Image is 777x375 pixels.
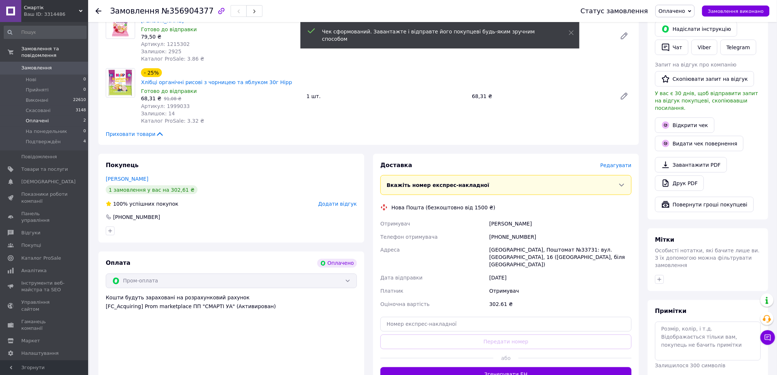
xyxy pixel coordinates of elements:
div: успішних покупок [106,200,178,208]
div: - 25% [141,68,162,77]
span: Нові [26,76,36,83]
button: Чат з покупцем [760,330,775,345]
span: Каталог ProSale: 3.32 ₴ [141,118,204,124]
button: Видати чек повернення [655,136,744,151]
span: У вас є 30 днів, щоб відправити запит на відгук покупцеві, скопіювавши посилання. [655,90,758,111]
span: Замовлення та повідомлення [21,46,88,59]
img: Органічні рисові хлібці Малина та банан 35г Hamánek [111,10,130,39]
span: Панель управління [21,210,68,224]
div: [PHONE_NUMBER] [112,213,161,221]
span: Каталог ProSale [21,255,61,262]
span: Гаманець компанії [21,318,68,332]
span: Оціночна вартість [380,302,430,307]
span: Повідомлення [21,154,57,160]
span: Подтверждён [26,138,61,145]
button: Скопіювати запит на відгук [655,71,754,87]
span: 3148 [76,107,86,114]
span: 91,08 ₴ [164,96,181,101]
span: Залишок: 14 [141,111,175,116]
span: Виконані [26,97,48,104]
a: Редагувати [617,29,632,43]
span: Особисті нотатки, які бачите лише ви. З їх допомогою можна фільтрувати замовлення [655,248,760,268]
div: Статус замовлення [581,7,648,15]
input: Номер експрес-накладної [380,317,632,332]
span: Платник [380,288,404,294]
a: Хлібці органічні рисові з чорницею та яблуком 30г Hipp [141,79,292,85]
button: Надіслати інструкцію [655,21,737,37]
div: Повернутися назад [95,7,101,15]
span: 22610 [73,97,86,104]
div: 302.61 ₴ [488,298,633,311]
button: Чат [655,40,689,55]
span: Приховати товари [106,130,164,138]
span: Оплачено [659,8,685,14]
span: Маркет [21,338,40,344]
div: [FC_Acquiring] Prom marketplace ПП "СМАРТІ УА" (Активирован) [106,303,357,310]
span: Отримувач [380,221,410,227]
span: Показники роботи компанії [21,191,68,204]
div: [PERSON_NAME] [488,217,633,230]
span: Смартік [24,4,79,11]
span: Прийняті [26,87,48,93]
span: Артикул: 1999033 [141,103,190,109]
a: Редагувати [617,89,632,104]
div: Нова Пошта (безкоштовно від 1500 ₴) [390,204,497,211]
span: Вкажіть номер експрес-накладної [387,182,489,188]
span: 0 [83,76,86,83]
a: Завантажити PDF [655,157,727,173]
span: Відгуки [21,230,40,236]
span: Покупці [21,242,41,249]
span: Адреса [380,247,400,253]
span: Редагувати [600,162,632,168]
div: Оплачено [317,259,357,268]
span: Оплата [106,260,130,267]
span: 100% [113,201,128,207]
div: Отримувач [488,285,633,298]
span: 4 [83,138,86,145]
div: [GEOGRAPHIC_DATA], Поштомат №33731: вул. [GEOGRAPHIC_DATA], 16 ([GEOGRAPHIC_DATA], біля [GEOGRAPH... [488,244,633,271]
div: Чек сформований. Завантажте і відправте його покупцеві будь-яким зручним способом [322,28,550,43]
span: 2 [83,118,86,124]
div: [DATE] [488,271,633,285]
span: Каталог ProSale: 3.86 ₴ [141,56,204,62]
span: Дата відправки [380,275,423,281]
span: Примітки [655,308,687,315]
span: 0 [83,87,86,93]
span: Доставка [380,162,412,169]
span: Скасовані [26,107,51,114]
a: Друк PDF [655,176,704,191]
span: На понедельник [26,128,67,135]
a: Відкрити чек [655,118,715,133]
span: Залишилося 300 символів [655,363,726,369]
span: Запит на відгук про компанію [655,62,737,68]
span: Готово до відправки [141,26,197,32]
span: Товари та послуги [21,166,68,173]
span: 68,31 ₴ [141,95,161,101]
span: або [494,355,518,362]
div: Кошти будуть зараховані на розрахунковий рахунок [106,294,357,310]
span: Замовлення [21,65,52,71]
span: Замовлення [110,7,159,15]
span: [DEMOGRAPHIC_DATA] [21,179,76,185]
span: Оплачені [26,118,49,124]
button: Повернути гроші покупцеві [655,197,754,212]
div: 79,50 ₴ [141,33,301,40]
span: 0 [83,128,86,135]
img: Хлібці органічні рисові з чорницею та яблуком 30г Hipp [106,69,135,97]
span: Телефон отримувача [380,234,438,240]
button: Замовлення виконано [702,6,770,17]
span: Управління сайтом [21,299,68,312]
span: Замовлення виконано [708,8,764,14]
span: Артикул: 1215302 [141,41,190,47]
span: №356904377 [162,7,214,15]
span: Покупець [106,162,139,169]
span: Готово до відправки [141,88,197,94]
span: Налаштування [21,350,59,357]
input: Пошук [4,26,87,39]
div: Ваш ID: 3314486 [24,11,88,18]
span: Додати відгук [318,201,357,207]
div: 1 замовлення у вас на 302,61 ₴ [106,185,198,194]
span: Мітки [655,236,675,243]
div: 68,31 ₴ [469,91,614,101]
a: Telegram [720,40,756,55]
